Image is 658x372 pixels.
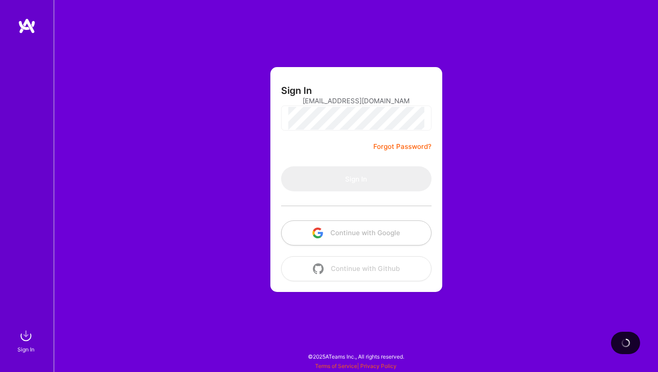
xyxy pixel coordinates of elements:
[281,220,432,245] button: Continue with Google
[17,327,35,345] img: sign in
[313,263,324,274] img: icon
[312,228,323,238] img: icon
[54,345,658,368] div: © 2025 ATeams Inc., All rights reserved.
[281,85,312,96] h3: Sign In
[360,363,397,369] a: Privacy Policy
[17,345,34,354] div: Sign In
[303,89,410,112] input: Email...
[281,256,432,281] button: Continue with Github
[315,363,357,369] a: Terms of Service
[19,327,35,354] a: sign inSign In
[620,338,631,348] img: loading
[281,166,432,191] button: Sign In
[18,18,36,34] img: logo
[373,141,432,152] a: Forgot Password?
[315,363,397,369] span: |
